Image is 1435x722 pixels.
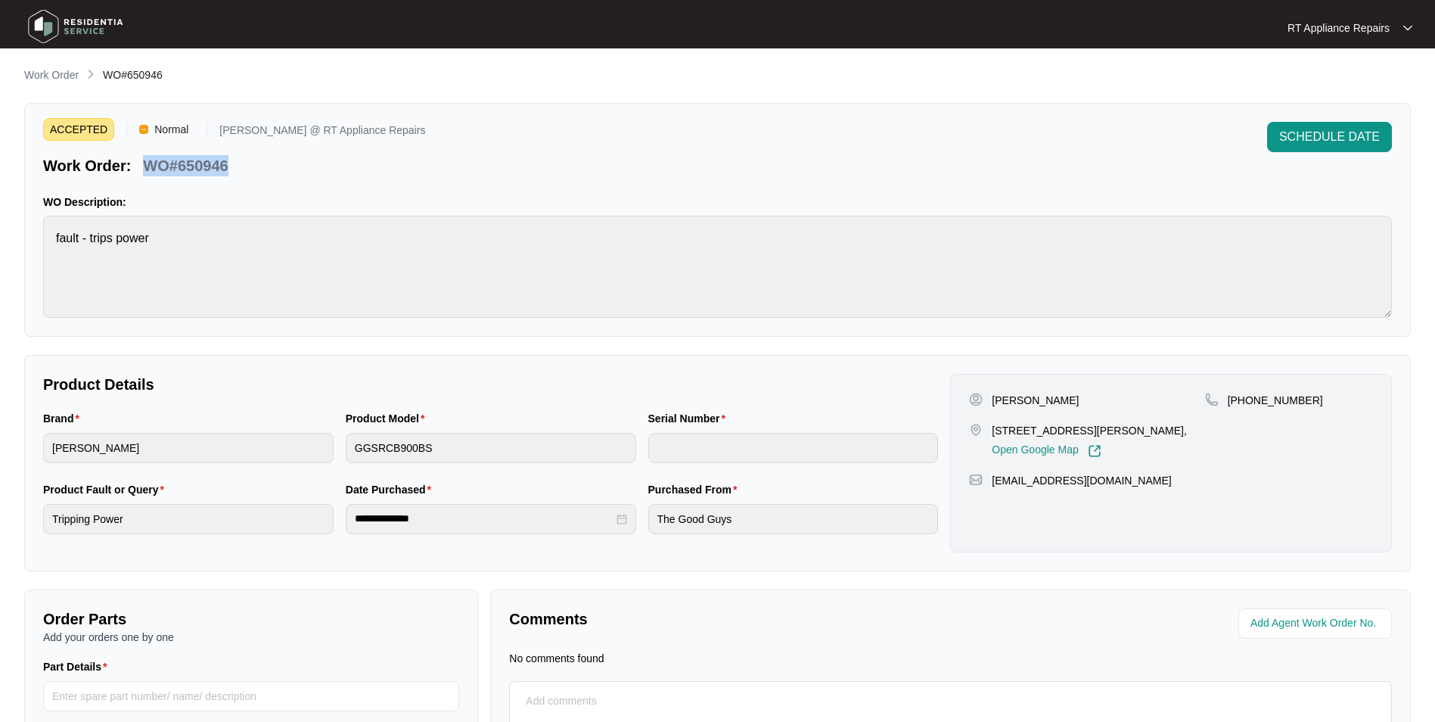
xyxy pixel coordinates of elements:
input: Brand [43,433,334,463]
img: map-pin [969,473,983,487]
span: SCHEDULE DATE [1279,128,1380,146]
label: Date Purchased [346,482,437,497]
input: Part Details [43,681,459,711]
p: [PERSON_NAME] @ RT Appliance Repairs [219,125,425,141]
a: Work Order [21,67,82,84]
input: Serial Number [648,433,939,463]
p: Product Details [43,374,938,395]
img: Link-External [1088,444,1101,458]
p: Work Order [24,67,79,82]
input: Purchased From [648,504,939,534]
p: WO#650946 [143,155,228,176]
p: Comments [509,608,940,630]
img: chevron-right [85,68,97,80]
label: Brand [43,411,85,426]
img: map-pin [969,423,983,437]
textarea: fault - trips power [43,216,1392,318]
input: Date Purchased [355,511,613,527]
label: Purchased From [648,482,744,497]
p: RT Appliance Repairs [1287,20,1390,36]
label: Part Details [43,659,113,674]
input: Product Fault or Query [43,504,334,534]
label: Serial Number [648,411,731,426]
p: [PHONE_NUMBER] [1228,393,1323,408]
img: residentia service logo [23,4,129,49]
img: map-pin [1205,393,1219,406]
span: WO#650946 [103,69,163,81]
label: Product Model [346,411,431,426]
img: user-pin [969,393,983,406]
p: Work Order: [43,155,131,176]
p: Order Parts [43,608,459,630]
a: Open Google Map [992,444,1101,458]
span: Normal [148,118,194,141]
img: Vercel Logo [139,125,148,134]
p: Add your orders one by one [43,630,459,645]
span: ACCEPTED [43,118,114,141]
label: Product Fault or Query [43,482,170,497]
p: [STREET_ADDRESS][PERSON_NAME], [992,423,1187,438]
p: [PERSON_NAME] [992,393,1079,408]
p: [EMAIL_ADDRESS][DOMAIN_NAME] [992,473,1171,488]
input: Add Agent Work Order No. [1250,615,1383,633]
input: Product Model [346,433,636,463]
img: dropdown arrow [1403,24,1412,32]
button: SCHEDULE DATE [1267,122,1392,152]
p: WO Description: [43,195,1392,210]
p: No comments found [509,651,604,666]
